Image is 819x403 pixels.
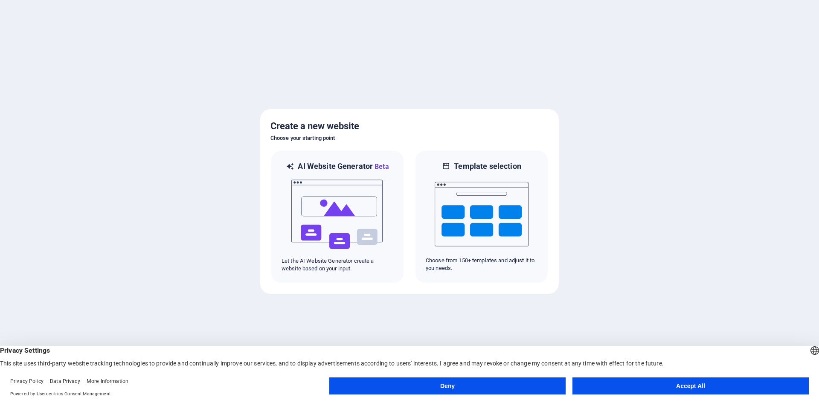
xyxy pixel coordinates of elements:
[290,172,384,257] img: ai
[282,257,393,273] p: Let the AI Website Generator create a website based on your input.
[270,150,404,284] div: AI Website GeneratorBetaaiLet the AI Website Generator create a website based on your input.
[373,162,389,171] span: Beta
[270,119,549,133] h5: Create a new website
[298,161,389,172] h6: AI Website Generator
[426,257,537,272] p: Choose from 150+ templates and adjust it to you needs.
[270,133,549,143] h6: Choose your starting point
[454,161,521,171] h6: Template selection
[415,150,549,284] div: Template selectionChoose from 150+ templates and adjust it to you needs.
